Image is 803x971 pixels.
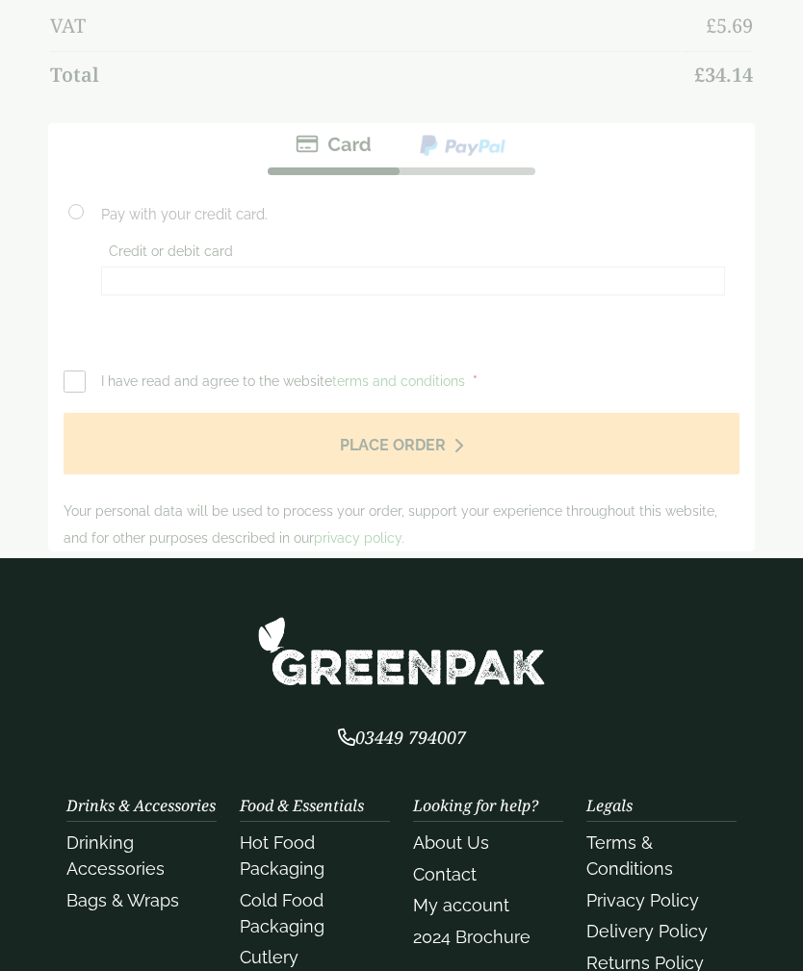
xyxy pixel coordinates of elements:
a: Privacy Policy [586,890,699,910]
a: Cutlery [240,947,298,967]
a: 03449 794007 [338,729,466,748]
img: GreenPak Supplies [257,616,546,686]
a: Terms & Conditions [586,832,673,879]
a: Hot Food Packaging [240,832,324,879]
span: 03449 794007 [338,726,466,749]
a: Bags & Wraps [66,890,179,910]
a: Drinking Accessories [66,832,165,879]
a: Cold Food Packaging [240,890,324,936]
a: My account [413,895,509,915]
a: Delivery Policy [586,921,708,941]
a: Contact [413,864,477,884]
a: About Us [413,832,489,853]
a: 2024 Brochure [413,927,531,947]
